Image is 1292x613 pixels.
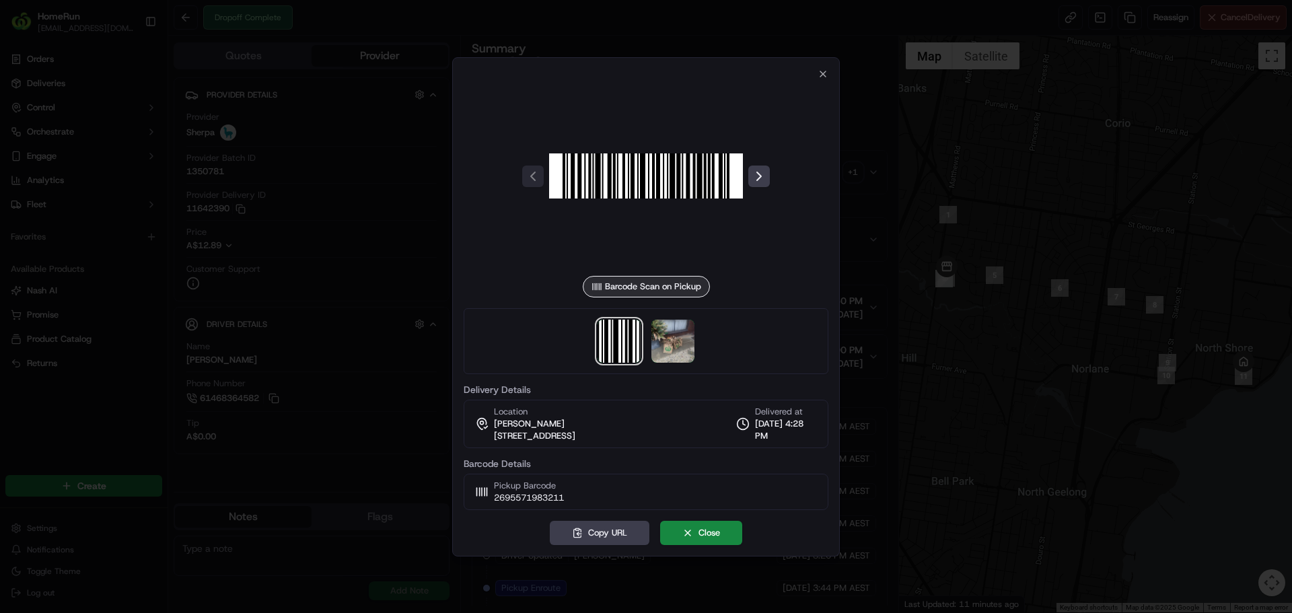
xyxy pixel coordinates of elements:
div: 📗 [13,196,24,207]
label: Barcode Details [464,459,828,468]
span: Pylon [134,228,163,238]
button: Copy URL [550,521,649,545]
span: [PERSON_NAME] [494,418,565,430]
span: Location [494,406,528,418]
span: Knowledge Base [27,195,103,209]
span: 2695571983211 [494,492,564,504]
img: photo_proof_of_delivery image [651,320,694,363]
button: Start new chat [229,133,245,149]
a: 💻API Documentation [108,190,221,214]
span: [STREET_ADDRESS] [494,430,575,442]
p: Welcome 👋 [13,54,245,75]
label: Delivery Details [464,385,828,394]
span: Delivered at [755,406,817,418]
div: We're available if you need us! [46,142,170,153]
input: Got a question? Start typing here... [35,87,242,101]
div: Start new chat [46,129,221,142]
span: Pickup Barcode [494,480,564,492]
img: barcode_scan_on_pickup image [598,320,641,363]
a: 📗Knowledge Base [8,190,108,214]
a: Powered byPylon [95,227,163,238]
img: 1736555255976-a54dd68f-1ca7-489b-9aae-adbdc363a1c4 [13,129,38,153]
img: barcode_scan_on_pickup image [549,79,743,273]
img: Nash [13,13,40,40]
span: API Documentation [127,195,216,209]
span: [DATE] 4:28 PM [755,418,817,442]
button: Close [660,521,742,545]
div: Barcode Scan on Pickup [583,276,710,297]
div: 💻 [114,196,124,207]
